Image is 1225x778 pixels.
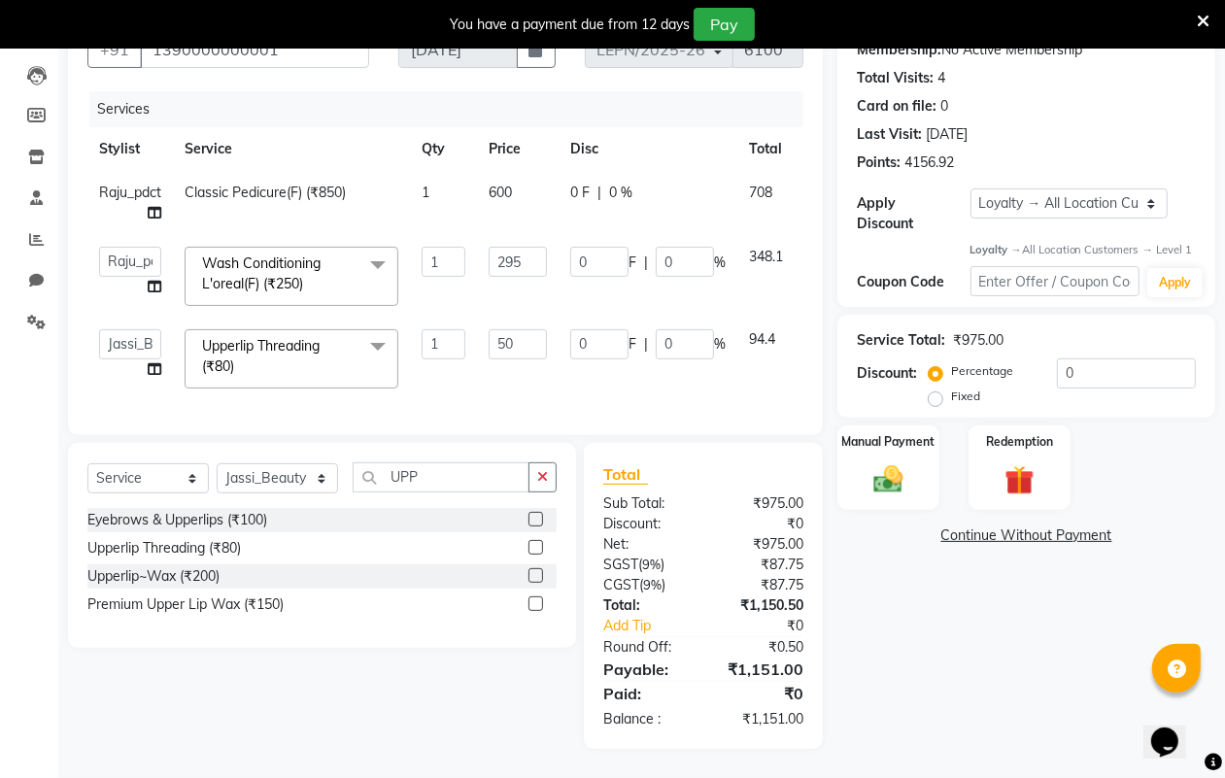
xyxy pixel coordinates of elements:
div: You have a payment due from 12 days [450,15,690,35]
div: 4 [937,68,945,88]
span: | [597,183,601,203]
div: Premium Upper Lip Wax (₹150) [87,594,284,615]
span: | [644,334,648,355]
div: ₹1,151.00 [703,709,818,729]
span: SGST [603,556,638,573]
div: [DATE] [926,124,968,145]
a: Continue Without Payment [841,525,1211,546]
div: Sub Total: [589,493,703,514]
div: Paid: [589,682,703,705]
label: Percentage [951,362,1013,380]
div: Total Visits: [857,68,934,88]
a: x [303,275,312,292]
a: Add Tip [589,616,723,636]
div: Upperlip~Wax (₹200) [87,566,220,587]
div: ₹0 [723,616,818,636]
div: Net: [589,534,703,555]
span: CGST [603,576,639,593]
th: Disc [559,127,737,171]
div: ₹87.75 [703,575,818,595]
div: All Location Customers → Level 1 [970,242,1196,258]
div: Total: [589,595,703,616]
div: ₹975.00 [953,330,1004,351]
span: 0 F [570,183,590,203]
div: Apply Discount [857,193,970,234]
span: Total [603,464,648,485]
div: Discount: [589,514,703,534]
div: ( ) [589,575,703,595]
span: 600 [489,184,512,201]
strong: Loyalty → [970,243,1022,256]
div: 0 [940,96,948,117]
span: 94.4 [749,330,775,348]
span: F [629,334,636,355]
img: _gift.svg [996,462,1042,498]
div: Coupon Code [857,272,970,292]
span: 348.1 [749,248,783,265]
th: Service [173,127,410,171]
div: Services [89,91,818,127]
span: Raju_pdct [99,184,161,201]
input: Search or Scan [353,462,529,492]
div: No Active Membership [857,40,1196,60]
button: Pay [694,8,755,41]
span: | [644,253,648,273]
span: % [714,334,726,355]
div: ₹0 [703,514,818,534]
div: ₹0 [703,682,818,705]
div: 4156.92 [904,152,954,173]
span: Upperlip Threading (₹80) [202,337,320,375]
div: Balance : [589,709,703,729]
div: ₹87.75 [703,555,818,575]
div: ( ) [589,555,703,575]
div: Card on file: [857,96,936,117]
div: Points: [857,152,901,173]
div: ₹1,151.00 [703,658,818,681]
th: Qty [410,127,477,171]
div: Eyebrows & Upperlips (₹100) [87,510,267,530]
div: Payable: [589,658,703,681]
button: Apply [1147,268,1203,297]
label: Fixed [951,388,980,405]
label: Manual Payment [842,433,936,451]
span: 1 [422,184,429,201]
div: Last Visit: [857,124,922,145]
div: ₹975.00 [703,534,818,555]
div: ₹1,150.50 [703,595,818,616]
div: Upperlip Threading (₹80) [87,538,241,558]
span: Classic Pedicure(F) (₹850) [185,184,346,201]
th: Price [477,127,559,171]
div: Discount: [857,363,917,384]
th: Action [795,127,859,171]
th: Stylist [87,127,173,171]
div: ₹0.50 [703,637,818,658]
img: _cash.svg [865,462,911,495]
span: F [629,253,636,273]
iframe: chat widget [1143,700,1206,759]
input: Enter Offer / Coupon Code [970,266,1140,296]
span: 0 % [609,183,632,203]
th: Total [737,127,795,171]
div: ₹975.00 [703,493,818,514]
span: Wash Conditioning L'oreal(F) (₹250) [202,254,321,292]
div: Service Total: [857,330,945,351]
span: 9% [642,557,661,572]
a: x [234,357,243,375]
div: Membership: [857,40,941,60]
label: Redemption [986,433,1053,451]
span: % [714,253,726,273]
span: 708 [749,184,772,201]
button: +91 [87,31,142,68]
span: 9% [643,577,662,592]
input: Search by Name/Mobile/Email/Code [140,31,369,68]
div: Round Off: [589,637,703,658]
